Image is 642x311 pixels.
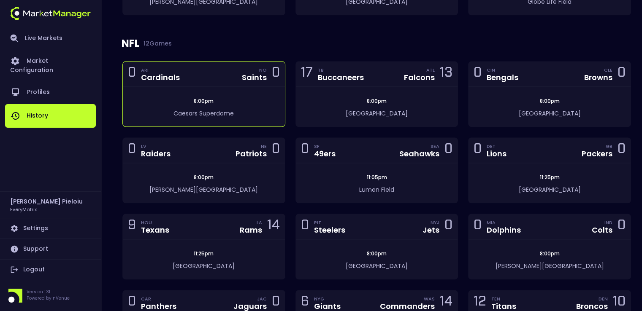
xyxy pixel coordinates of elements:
div: SEA [431,143,439,150]
span: [GEOGRAPHIC_DATA] [346,262,408,270]
div: SF [314,143,336,150]
img: logo [10,7,91,20]
div: Buccaneers [318,74,364,81]
a: Profiles [5,80,96,104]
span: [GEOGRAPHIC_DATA] [519,185,581,194]
div: Lions [487,150,507,158]
div: PIT [314,219,345,226]
span: [GEOGRAPHIC_DATA] [346,109,408,118]
div: LA [257,219,262,226]
div: Texans [141,226,169,234]
div: Patriots [236,150,267,158]
div: Seahawks [399,150,439,158]
div: 0 [618,219,626,234]
div: NYG [314,295,341,302]
div: Falcons [404,74,435,81]
div: 0 [618,66,626,82]
div: 13 [440,66,452,82]
div: ARI [141,67,180,73]
div: 0 [444,219,452,234]
span: 11:05pm [364,174,389,181]
div: Rams [240,226,262,234]
span: [PERSON_NAME][GEOGRAPHIC_DATA] [496,262,604,270]
div: MIA [487,219,521,226]
div: TEN [491,295,516,302]
div: 0 [301,142,309,158]
div: LV [141,143,171,150]
div: 10 [613,295,626,311]
div: 0 [474,66,482,82]
span: [PERSON_NAME][GEOGRAPHIC_DATA] [149,185,258,194]
div: Titans [491,303,516,310]
span: [GEOGRAPHIC_DATA] [173,262,235,270]
div: 17 [301,66,313,82]
div: JAC [257,295,267,302]
div: NFL [122,26,632,61]
div: 14 [440,295,452,311]
a: Live Markets [5,27,96,49]
div: ATL [426,67,435,73]
div: DET [487,143,507,150]
div: Commanders [380,303,435,310]
div: 0 [474,142,482,158]
span: 8:00pm [364,97,389,105]
h2: [PERSON_NAME] Pieloiu [10,197,83,206]
div: 0 [272,142,280,158]
div: DEN [599,295,608,302]
div: 0 [128,142,136,158]
a: Support [5,239,96,259]
span: 8:00pm [537,250,562,257]
div: Broncos [576,303,608,310]
div: NYJ [431,219,439,226]
div: Jaguars [233,303,267,310]
div: 14 [267,219,280,234]
div: Steelers [314,226,345,234]
div: IND [604,219,612,226]
span: Lumen Field [359,185,394,194]
div: Raiders [141,150,171,158]
span: 8:00pm [364,250,389,257]
div: Saints [242,74,267,81]
div: CLE [604,67,612,73]
p: Powered by nVenue [27,295,70,301]
span: 8:00pm [191,174,216,181]
span: 11:25pm [191,250,216,257]
h3: EveryMatrix [10,206,37,212]
div: Panthers [141,303,176,310]
div: 0 [272,295,280,311]
div: 0 [618,142,626,158]
div: 0 [444,142,452,158]
div: Version 1.31Powered by nVenue [5,289,96,303]
span: Caesars Superdome [173,109,234,118]
div: Colts [592,226,612,234]
div: Bengals [487,74,518,81]
div: HOU [141,219,169,226]
div: 0 [301,219,309,234]
div: 49ers [314,150,336,158]
div: Giants [314,303,341,310]
div: Jets [423,226,439,234]
div: Dolphins [487,226,521,234]
div: 12 [474,295,486,311]
a: Settings [5,218,96,239]
div: TB [318,67,364,73]
div: GB [606,143,612,150]
div: 0 [474,219,482,234]
div: 0 [128,66,136,82]
div: WAS [424,295,435,302]
a: History [5,104,96,128]
span: 12 Games [139,40,172,47]
div: 0 [272,66,280,82]
div: Cardinals [141,74,180,81]
div: NO [259,67,267,73]
div: CAR [141,295,176,302]
div: NE [261,143,267,150]
div: 9 [128,219,136,234]
span: 8:00pm [191,97,216,105]
p: Version 1.31 [27,289,70,295]
div: 6 [301,295,309,311]
span: 8:00pm [537,97,562,105]
div: Packers [582,150,612,158]
span: [GEOGRAPHIC_DATA] [519,109,581,118]
div: Browns [584,74,612,81]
